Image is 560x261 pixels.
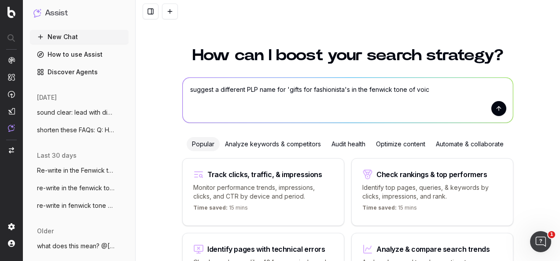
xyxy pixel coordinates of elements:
button: what does this mean? @[PERSON_NAME]-Pepra I' [30,239,129,253]
div: Track clicks, traffic, & impressions [207,171,322,178]
button: re-write in fenwick tone of voice: [PERSON_NAME] [30,199,129,213]
p: 15 mins [362,204,417,215]
span: re-write in the fenwick tone of voice: [37,184,114,192]
iframe: Intercom live chat [530,231,551,252]
button: New Chat [30,30,129,44]
img: Assist [8,124,15,132]
img: My account [8,240,15,247]
button: shorten these FAQs: Q: How long is the e [30,123,129,137]
a: Discover Agents [30,65,129,79]
img: Studio [8,108,15,115]
div: Identify pages with technical errors [207,246,325,253]
div: Audit health [326,137,371,151]
span: sound clear: lead with discount offer me [37,108,114,117]
span: Time saved: [193,204,228,211]
p: 15 mins [193,204,248,215]
span: Time saved: [362,204,397,211]
button: Assist [33,7,125,19]
h1: How can I boost your search strategy? [182,47,513,63]
p: Monitor performance trends, impressions, clicks, and CTR by device and period. [193,183,333,201]
span: older [37,227,54,236]
textarea: suggest a different PLP name for 'gifts for fashionista's in the fenwick tone of voic [183,78,513,123]
div: Analyze & compare search trends [376,246,490,253]
p: Identify top pages, queries, & keywords by clicks, impressions, and rank. [362,183,502,201]
div: Optimize content [371,137,431,151]
span: what does this mean? @[PERSON_NAME]-Pepra I' [37,242,114,250]
h1: Assist [45,7,68,19]
img: Botify logo [7,7,15,18]
div: Analyze keywords & competitors [220,137,326,151]
button: sound clear: lead with discount offer me [30,105,129,120]
img: Intelligence [8,73,15,81]
div: Check rankings & top performers [376,171,487,178]
span: [DATE] [37,93,57,102]
button: Re-write in the Fenwick tone of voice: [30,163,129,178]
img: Switch project [9,147,14,153]
span: re-write in fenwick tone of voice: [PERSON_NAME] [37,201,114,210]
a: How to use Assist [30,47,129,62]
div: Popular [187,137,220,151]
div: Automate & collaborate [431,137,509,151]
img: Analytics [8,57,15,64]
span: shorten these FAQs: Q: How long is the e [37,126,114,134]
span: last 30 days [37,151,77,160]
img: Setting [8,223,15,230]
span: 1 [548,231,555,238]
img: Activation [8,91,15,98]
button: re-write in the fenwick tone of voice: [30,181,129,195]
img: Assist [33,9,41,17]
span: Re-write in the Fenwick tone of voice: [37,166,114,175]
